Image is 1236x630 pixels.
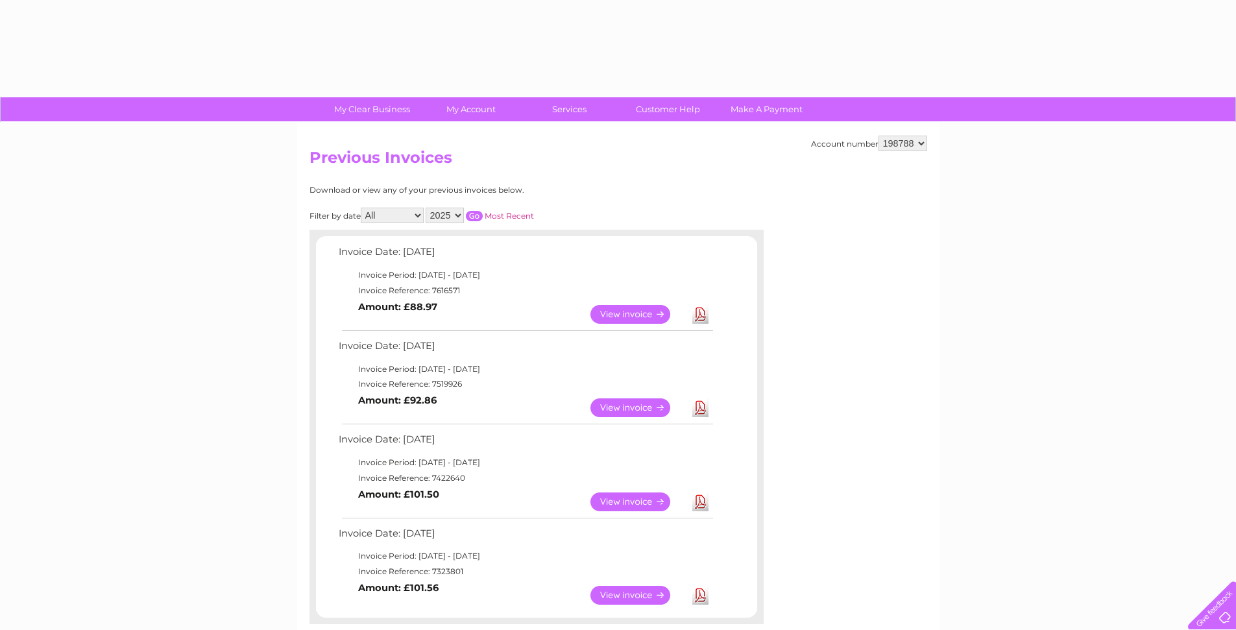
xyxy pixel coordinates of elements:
[335,525,715,549] td: Invoice Date: [DATE]
[614,97,721,121] a: Customer Help
[335,470,715,486] td: Invoice Reference: 7422640
[516,97,623,121] a: Services
[335,455,715,470] td: Invoice Period: [DATE] - [DATE]
[692,492,709,511] a: Download
[335,337,715,361] td: Invoice Date: [DATE]
[590,586,686,605] a: View
[358,489,439,500] b: Amount: £101.50
[335,283,715,298] td: Invoice Reference: 7616571
[309,208,650,223] div: Filter by date
[335,564,715,579] td: Invoice Reference: 7323801
[335,376,715,392] td: Invoice Reference: 7519926
[417,97,524,121] a: My Account
[485,211,534,221] a: Most Recent
[590,492,686,511] a: View
[309,186,650,195] div: Download or view any of your previous invoices below.
[358,582,439,594] b: Amount: £101.56
[335,361,715,377] td: Invoice Period: [DATE] - [DATE]
[692,305,709,324] a: Download
[335,431,715,455] td: Invoice Date: [DATE]
[335,243,715,267] td: Invoice Date: [DATE]
[590,398,686,417] a: View
[358,394,437,406] b: Amount: £92.86
[319,97,426,121] a: My Clear Business
[692,586,709,605] a: Download
[590,305,686,324] a: View
[335,548,715,564] td: Invoice Period: [DATE] - [DATE]
[811,136,927,151] div: Account number
[335,267,715,283] td: Invoice Period: [DATE] - [DATE]
[713,97,820,121] a: Make A Payment
[358,301,437,313] b: Amount: £88.97
[692,398,709,417] a: Download
[309,149,927,173] h2: Previous Invoices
